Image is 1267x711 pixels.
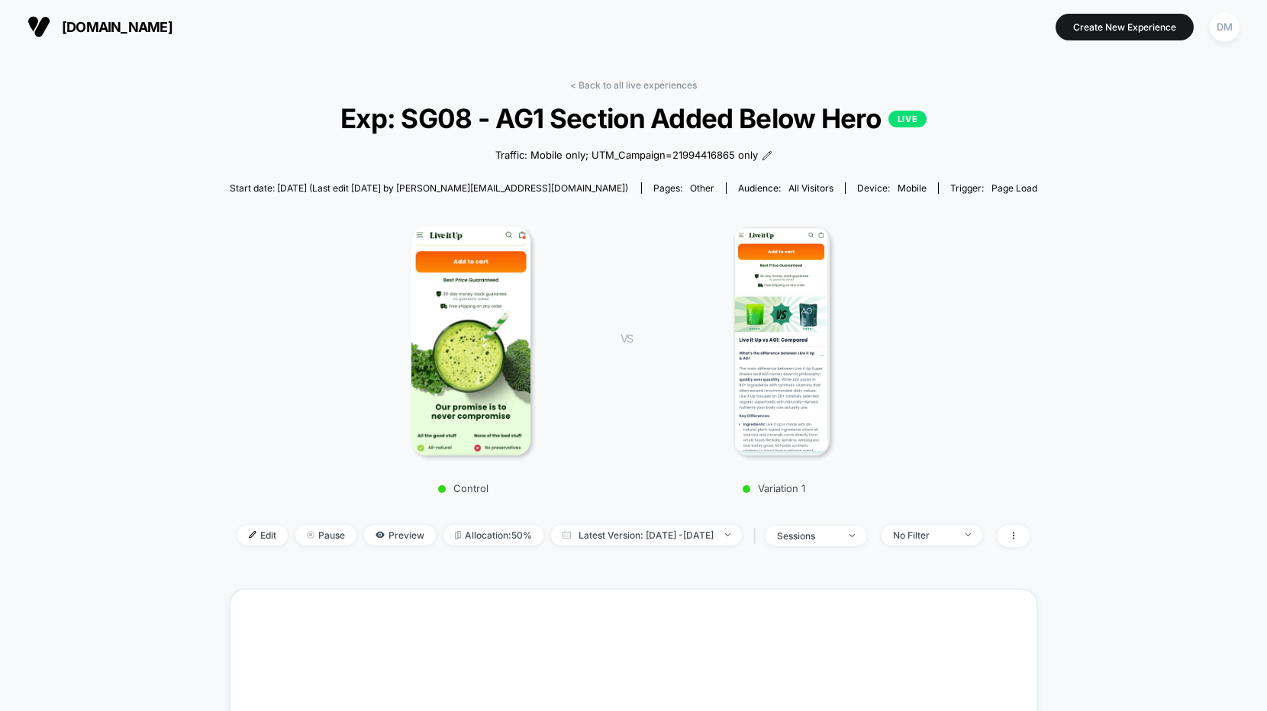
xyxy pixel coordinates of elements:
[1205,11,1244,43] button: DM
[411,227,531,455] img: Control main
[455,531,461,539] img: rebalance
[270,102,998,134] span: Exp: SG08 - AG1 Section Added Below Hero
[570,79,697,91] a: < Back to all live experiences
[23,14,177,39] button: [DOMAIN_NAME]
[295,525,356,545] span: Pause
[950,182,1037,194] div: Trigger:
[733,227,830,455] img: Variation 1 main
[563,531,571,539] img: calendar
[551,525,742,545] span: Latest Version: [DATE] - [DATE]
[443,525,543,545] span: Allocation: 50%
[893,529,954,541] div: No Filter
[777,530,838,542] div: sessions
[653,182,714,194] div: Pages:
[337,482,590,494] p: Control
[788,182,833,194] span: All Visitors
[237,525,288,545] span: Edit
[738,182,833,194] div: Audience:
[1056,14,1194,40] button: Create New Experience
[307,531,314,539] img: end
[230,182,628,194] span: Start date: [DATE] (Last edit [DATE] by [PERSON_NAME][EMAIL_ADDRESS][DOMAIN_NAME])
[27,15,50,38] img: Visually logo
[850,534,855,537] img: end
[898,182,927,194] span: mobile
[364,525,436,545] span: Preview
[690,182,714,194] span: other
[648,482,900,494] p: Variation 1
[495,148,758,163] span: Traffic: Mobile only; UTM_Campaign=21994416865 only
[1210,12,1240,42] div: DM
[750,525,766,547] span: |
[845,182,938,194] span: Device:
[621,332,633,345] span: VS
[249,531,256,539] img: edit
[966,533,971,536] img: end
[62,19,172,35] span: [DOMAIN_NAME]
[991,182,1037,194] span: Page Load
[725,533,730,536] img: end
[888,111,927,127] p: LIVE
